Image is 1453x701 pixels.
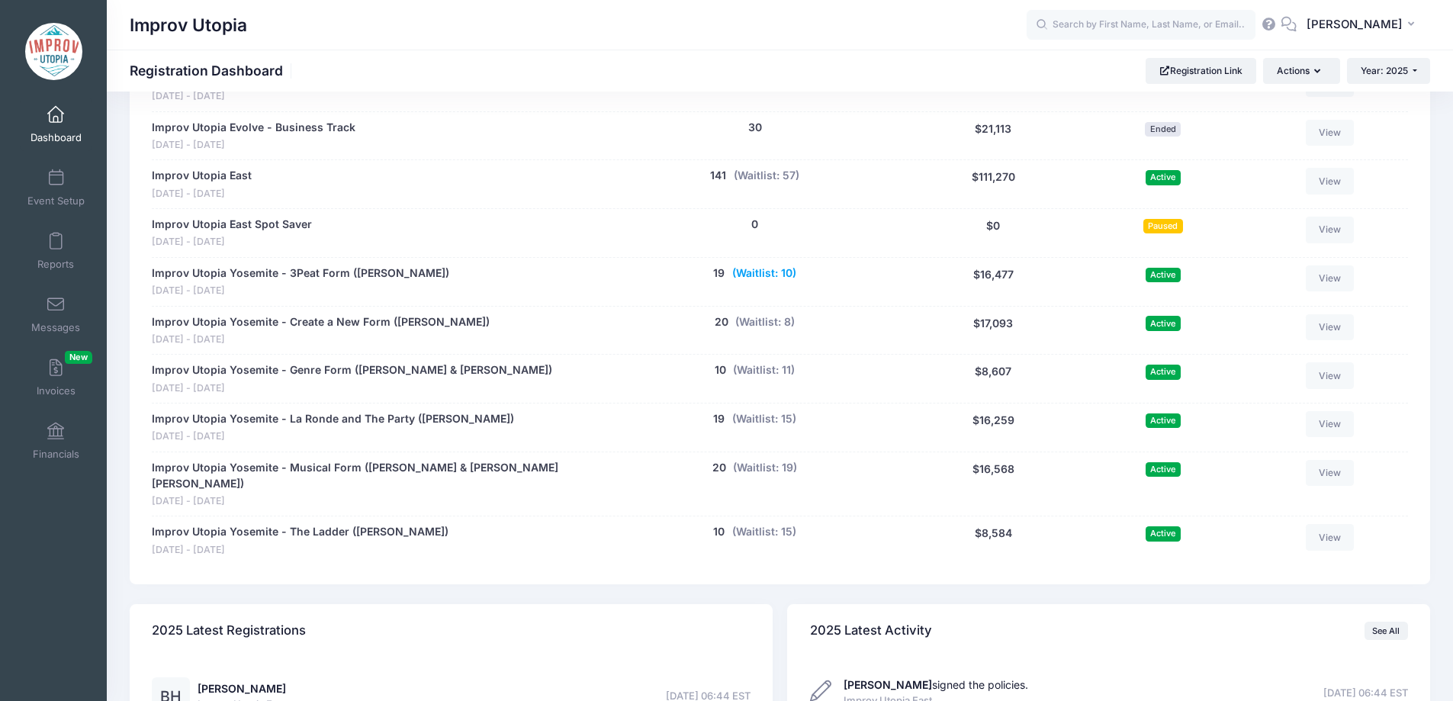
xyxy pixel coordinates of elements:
[65,351,92,364] span: New
[27,195,85,207] span: Event Setup
[1306,314,1355,340] a: View
[1306,411,1355,437] a: View
[810,609,932,653] h4: 2025 Latest Activity
[1306,524,1355,550] a: View
[905,265,1082,298] div: $16,477
[1365,622,1408,640] a: See All
[712,460,726,476] button: 20
[130,63,296,79] h1: Registration Dashboard
[1307,16,1403,33] span: [PERSON_NAME]
[37,258,74,271] span: Reports
[905,411,1082,444] div: $16,259
[1146,268,1181,282] span: Active
[748,120,762,136] button: 30
[1146,462,1181,477] span: Active
[1143,219,1183,233] span: Paused
[732,524,796,540] button: (Waitlist: 15)
[1306,120,1355,146] a: View
[713,265,725,281] button: 19
[152,138,355,153] span: [DATE] - [DATE]
[152,168,252,184] a: Improv Utopia East
[152,494,596,509] span: [DATE] - [DATE]
[20,98,92,151] a: Dashboard
[905,362,1082,395] div: $8,607
[20,351,92,404] a: InvoicesNew
[1323,686,1408,701] span: [DATE] 06:44 EST
[733,362,795,378] button: (Waitlist: 11)
[732,265,796,281] button: (Waitlist: 10)
[152,187,252,201] span: [DATE] - [DATE]
[198,682,286,695] a: [PERSON_NAME]
[20,161,92,214] a: Event Setup
[20,414,92,468] a: Financials
[152,333,490,347] span: [DATE] - [DATE]
[152,543,448,558] span: [DATE] - [DATE]
[710,168,726,184] button: 141
[20,224,92,278] a: Reports
[33,448,79,461] span: Financials
[905,460,1082,509] div: $16,568
[1306,217,1355,243] a: View
[713,524,725,540] button: 10
[1361,65,1408,76] span: Year: 2025
[905,314,1082,347] div: $17,093
[715,362,726,378] button: 10
[733,460,797,476] button: (Waitlist: 19)
[152,362,552,378] a: Improv Utopia Yosemite - Genre Form ([PERSON_NAME] & [PERSON_NAME])
[735,314,795,330] button: (Waitlist: 8)
[152,411,514,427] a: Improv Utopia Yosemite - La Ronde and The Party ([PERSON_NAME])
[844,678,932,691] strong: [PERSON_NAME]
[152,314,490,330] a: Improv Utopia Yosemite - Create a New Form ([PERSON_NAME])
[152,89,400,104] span: [DATE] - [DATE]
[1027,10,1255,40] input: Search by First Name, Last Name, or Email...
[1297,8,1430,43] button: [PERSON_NAME]
[1347,58,1430,84] button: Year: 2025
[905,217,1082,249] div: $0
[1306,362,1355,388] a: View
[751,217,758,233] button: 0
[734,168,799,184] button: (Waitlist: 57)
[1306,460,1355,486] a: View
[152,381,552,396] span: [DATE] - [DATE]
[152,524,448,540] a: Improv Utopia Yosemite - The Ladder ([PERSON_NAME])
[152,609,306,653] h4: 2025 Latest Registrations
[844,678,1028,691] a: [PERSON_NAME]signed the policies.
[715,314,728,330] button: 20
[152,265,449,281] a: Improv Utopia Yosemite - 3Peat Form ([PERSON_NAME])
[1146,58,1256,84] a: Registration Link
[25,23,82,80] img: Improv Utopia
[1263,58,1339,84] button: Actions
[1306,265,1355,291] a: View
[905,120,1082,153] div: $21,113
[1145,122,1181,137] span: Ended
[37,384,76,397] span: Invoices
[31,131,82,144] span: Dashboard
[905,168,1082,201] div: $111,270
[1146,526,1181,541] span: Active
[130,8,247,43] h1: Improv Utopia
[152,217,312,233] a: Improv Utopia East Spot Saver
[152,284,449,298] span: [DATE] - [DATE]
[713,411,725,427] button: 19
[1146,365,1181,379] span: Active
[1146,413,1181,428] span: Active
[1306,168,1355,194] a: View
[152,429,514,444] span: [DATE] - [DATE]
[1146,316,1181,330] span: Active
[1146,170,1181,185] span: Active
[152,460,596,492] a: Improv Utopia Yosemite - Musical Form ([PERSON_NAME] & [PERSON_NAME] [PERSON_NAME])
[20,288,92,341] a: Messages
[152,120,355,136] a: Improv Utopia Evolve - Business Track
[31,321,80,334] span: Messages
[732,411,796,427] button: (Waitlist: 15)
[152,235,312,249] span: [DATE] - [DATE]
[905,524,1082,557] div: $8,584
